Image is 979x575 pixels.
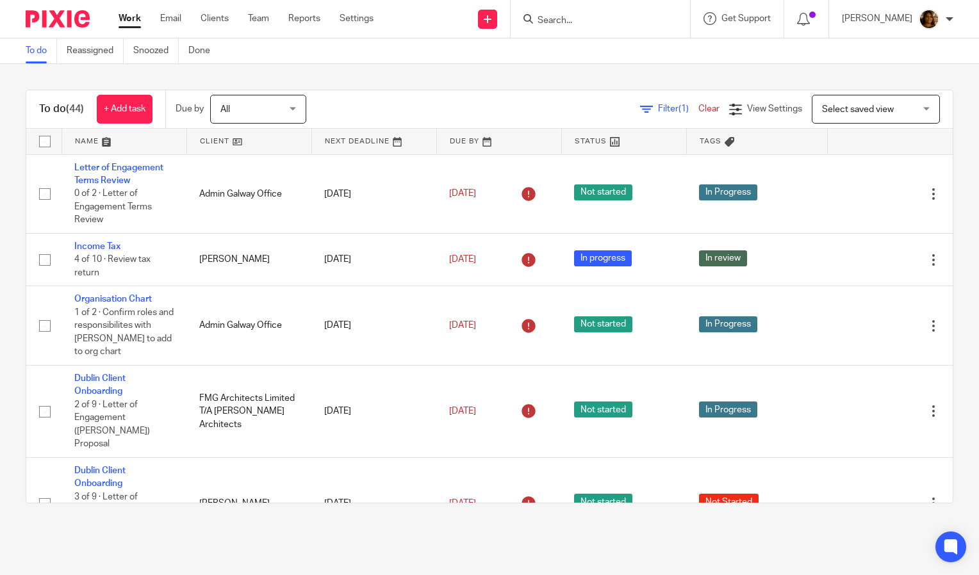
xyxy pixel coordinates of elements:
span: (44) [66,104,84,114]
span: 4 of 10 · Review tax return [74,255,151,277]
a: Dublin Client Onboarding [74,374,126,396]
img: Pixie [26,10,90,28]
span: (1) [679,104,689,113]
a: Clear [698,104,720,113]
h1: To do [39,102,84,116]
a: Clients [201,12,229,25]
span: Get Support [721,14,771,23]
td: [DATE] [311,457,436,549]
span: [DATE] [449,499,476,508]
span: 3 of 9 · Letter of Engagement ([PERSON_NAME]) Proposal [74,492,150,541]
span: In Progress [699,184,757,200]
span: Filter [658,104,698,113]
a: Settings [340,12,374,25]
a: Snoozed [133,38,179,63]
span: Tags [700,138,721,145]
span: Not Started [699,494,759,510]
span: All [220,105,230,114]
td: [DATE] [311,233,436,286]
a: Work [119,12,141,25]
td: [PERSON_NAME] [186,457,311,549]
p: Due by [176,102,204,115]
span: [DATE] [449,321,476,330]
a: Team [248,12,269,25]
span: View Settings [747,104,802,113]
a: Reports [288,12,320,25]
span: 2 of 9 · Letter of Engagement ([PERSON_NAME]) Proposal [74,400,150,449]
input: Search [536,15,652,27]
span: In review [699,250,747,266]
p: [PERSON_NAME] [842,12,912,25]
span: [DATE] [449,255,476,264]
td: Admin Galway Office [186,286,311,366]
span: Not started [574,184,632,200]
td: FMG Architects Limited T/A [PERSON_NAME] Architects [186,365,311,457]
span: Not started [574,316,632,332]
span: In Progress [699,316,757,332]
a: Email [160,12,181,25]
span: 0 of 2 · Letter of Engagement Terms Review [74,189,152,224]
td: [DATE] [311,154,436,233]
a: Letter of Engagement Terms Review [74,163,163,185]
img: Arvinder.jpeg [919,9,939,29]
a: Income Tax [74,242,120,251]
span: In progress [574,250,632,266]
span: Not started [574,401,632,417]
span: In Progress [699,401,757,417]
span: Not started [574,494,632,510]
a: Organisation Chart [74,295,152,304]
a: Reassigned [67,38,124,63]
a: To do [26,38,57,63]
td: [PERSON_NAME] [186,233,311,286]
a: + Add task [97,95,152,124]
a: Dublin Client Onboarding [74,466,126,488]
td: [DATE] [311,286,436,366]
td: [DATE] [311,365,436,457]
span: 1 of 2 · Confirm roles and responsibilites with [PERSON_NAME] to add to org chart [74,308,174,357]
span: Select saved view [822,105,894,114]
span: [DATE] [449,407,476,416]
td: Admin Galway Office [186,154,311,233]
a: Done [188,38,220,63]
span: [DATE] [449,189,476,198]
